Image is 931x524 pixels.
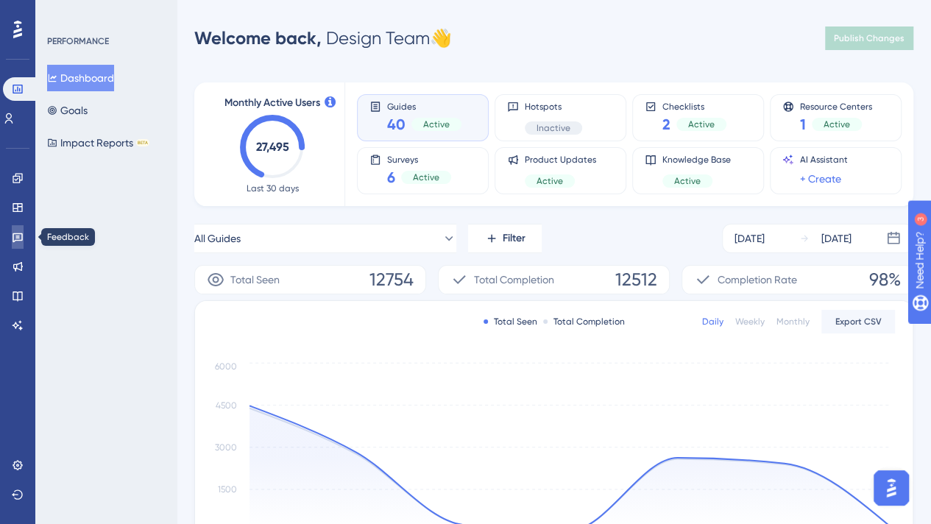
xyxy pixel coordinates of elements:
span: Welcome back, [194,27,322,49]
span: Active [674,175,701,187]
iframe: UserGuiding AI Assistant Launcher [869,466,913,510]
div: Total Seen [484,316,537,327]
span: Checklists [662,101,726,111]
div: BETA [136,139,149,146]
button: Impact ReportsBETA [47,130,149,156]
tspan: 6000 [215,361,237,372]
div: Weekly [735,316,765,327]
span: Hotspots [525,101,582,113]
span: Total Seen [230,271,280,288]
span: Inactive [537,122,570,134]
button: Filter [468,224,542,253]
div: Monthly [776,316,810,327]
span: Publish Changes [834,32,905,44]
span: Active [423,118,450,130]
span: Completion Rate [718,271,797,288]
span: Active [413,171,439,183]
button: Publish Changes [825,26,913,50]
text: 27,495 [256,140,289,154]
div: [DATE] [821,230,852,247]
div: Design Team 👋 [194,26,452,50]
div: 3 [102,7,107,19]
span: Filter [503,230,525,247]
span: 40 [387,114,406,135]
span: Export CSV [835,316,882,327]
span: Active [688,118,715,130]
span: 12754 [369,268,414,291]
span: 1 [800,114,806,135]
tspan: 1500 [218,484,237,495]
span: Need Help? [35,4,92,21]
span: Monthly Active Users [224,94,320,112]
span: 2 [662,114,670,135]
button: Dashboard [47,65,114,91]
span: Resource Centers [800,101,872,111]
span: 12512 [615,268,657,291]
button: Export CSV [821,310,895,333]
span: Guides [387,101,461,111]
button: All Guides [194,224,456,253]
span: Last 30 days [247,183,299,194]
div: [DATE] [734,230,765,247]
span: Total Completion [474,271,554,288]
div: Daily [702,316,723,327]
span: Surveys [387,154,451,164]
span: Active [537,175,563,187]
div: PERFORMANCE [47,35,109,47]
a: + Create [800,170,841,188]
span: All Guides [194,230,241,247]
tspan: 3000 [215,442,237,453]
tspan: 4500 [216,400,237,411]
span: 6 [387,167,395,188]
button: Goals [47,97,88,124]
div: Total Completion [543,316,625,327]
span: Knowledge Base [662,154,731,166]
span: AI Assistant [800,154,848,166]
span: 98% [869,268,901,291]
span: Active [824,118,850,130]
span: Product Updates [525,154,596,166]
